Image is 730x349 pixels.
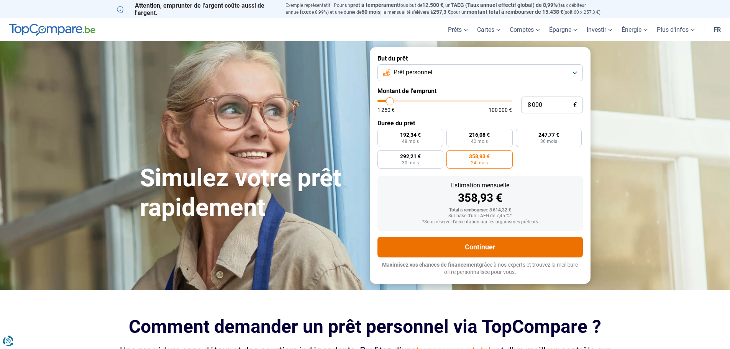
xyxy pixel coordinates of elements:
span: fixe [300,9,309,15]
span: 60 mois [361,9,381,15]
span: TAEG (Taux annuel effectif global) de 8,99% [451,2,557,8]
a: Plus d'infos [652,18,699,41]
span: 192,34 € [400,132,421,138]
span: prêt à tempérament [350,2,399,8]
label: Durée du prêt [377,120,583,127]
span: 30 mois [402,161,419,165]
div: *Sous réserve d'acceptation par les organismes prêteurs [384,220,577,225]
h1: Simulez votre prêt rapidement [140,164,361,223]
span: 12.500 € [422,2,443,8]
button: Continuer [377,237,583,257]
a: Investir [582,18,617,41]
div: Estimation mensuelle [384,182,577,188]
span: Prêt personnel [394,68,432,77]
div: 358,93 € [384,192,577,204]
div: Sur base d'un TAEG de 7,45 %* [384,213,577,219]
p: Exemple représentatif : Pour un tous but de , un (taux débiteur annuel de 8,99%) et une durée de ... [285,2,614,16]
span: 36 mois [540,139,557,144]
span: 358,93 € [469,154,490,159]
h2: Comment demander un prêt personnel via TopCompare ? [117,316,614,337]
span: 257,3 € [433,9,451,15]
span: 100 000 € [489,107,512,113]
span: 292,21 € [400,154,421,159]
span: 24 mois [471,161,488,165]
span: 247,77 € [538,132,559,138]
a: Cartes [472,18,505,41]
span: 216,08 € [469,132,490,138]
a: Comptes [505,18,545,41]
button: Prêt personnel [377,64,583,81]
span: 42 mois [471,139,488,144]
a: fr [709,18,725,41]
a: Prêts [443,18,472,41]
span: 48 mois [402,139,419,144]
p: Attention, emprunter de l'argent coûte aussi de l'argent. [117,2,276,16]
label: Montant de l'emprunt [377,87,583,95]
a: Énergie [617,18,652,41]
span: 1 250 € [377,107,395,113]
p: grâce à nos experts et trouvez la meilleure offre personnalisée pour vous. [377,261,583,276]
span: € [573,102,577,108]
span: Maximisez vos chances de financement [382,262,479,268]
label: But du prêt [377,55,583,62]
img: TopCompare [9,24,95,36]
span: montant total à rembourser de 15.438 € [467,9,563,15]
a: Épargne [545,18,582,41]
div: Total à rembourser: 8 614,32 € [384,208,577,213]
